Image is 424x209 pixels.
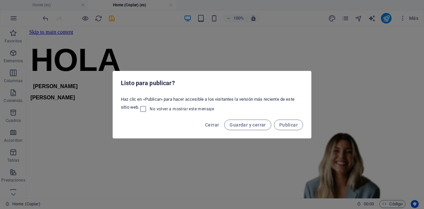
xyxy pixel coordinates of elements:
span: Cerrar [205,122,219,128]
span: Publicar [279,122,298,128]
button: Guardar y cerrar [224,120,271,130]
h2: Listo para publicar? [121,79,303,87]
button: Cerrar [202,120,222,130]
a: Skip to main content [3,3,47,8]
div: Haz clic en «Publicar» para hacer accesible a los visitantes la versión más reciente de este siti... [113,94,311,116]
button: Publicar [274,120,303,130]
span: Guardar y cerrar [230,122,266,128]
span: No volver a mostrar este mensaje [150,106,214,112]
